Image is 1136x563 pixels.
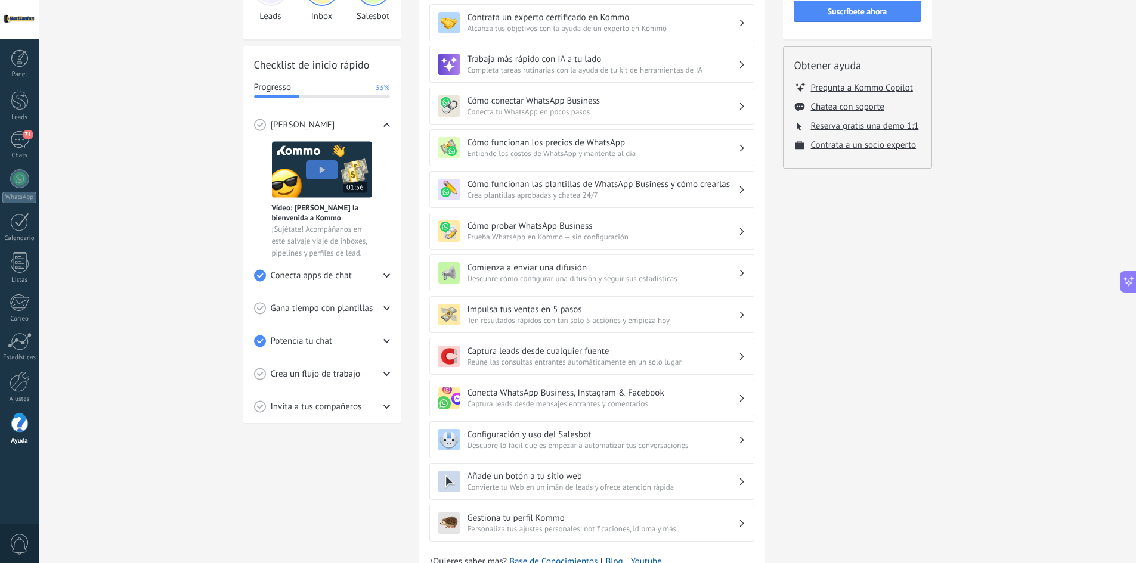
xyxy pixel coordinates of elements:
[468,148,738,158] span: Entiende los costos de WhatsApp y mantente al día
[2,396,37,403] div: Ajustes
[2,235,37,242] div: Calendario
[811,120,919,132] button: Reserva gratis una demo 1:1
[2,315,37,323] div: Correo
[271,303,373,315] span: Gana tiempo con plantillas
[468,232,738,242] span: Prueba WhatsApp en Kommo — sin configuración
[2,192,36,203] div: WhatsApp
[811,101,884,113] button: Chatea con soporte
[272,203,372,223] span: Vídeo: [PERSON_NAME] la bienvenida a Kommo
[468,482,738,492] span: Convierte tu Web en un imán de leads y ofrece atención rápida
[468,387,738,399] h3: Conecta WhatsApp Business, Instagram & Facebook
[468,346,738,357] h3: Captura leads desde cualquier fuente
[468,107,738,117] span: Conecta tu WhatsApp en pocos pasos
[271,270,352,282] span: Conecta apps de chat
[468,65,738,75] span: Completa tareas rutinarias con la ayuda de tu kit de herramientas de IA
[794,1,921,22] button: Suscríbete ahora
[272,223,372,259] span: ¡Sujétate! Acompáñanos en este salvaje viaje de inboxes, pipelines y perfiles de lead.
[23,130,33,139] span: 71
[254,57,390,72] h2: Checklist de inicio rápido
[794,58,921,73] h2: Obtener ayuda
[468,23,738,33] span: Alcanza tus objetivos con la ayuda de un experto en Kommo
[2,354,37,362] div: Estadísticas
[468,137,738,148] h3: Cómo funcionan los precios de WhatsApp
[468,273,738,284] span: Descubre cómo configurar una difusión y seguir sus estadísticas
[468,399,738,409] span: Captura leads desde mensajes entrantes y comentarios
[468,315,738,325] span: Ten resultados rápidos con tan solo 5 acciones y empieza hoy
[468,524,738,534] span: Personaliza tus ajustes personales: notificaciones, idioma y más
[468,54,738,65] h3: Trabaja más rápido con IA a tu lado
[468,12,738,23] h3: Contrata un experto certificado en Kommo
[828,7,887,15] span: Suscríbete ahora
[468,304,738,315] h3: Impulsa tus ventas en 5 pasos
[375,82,389,94] span: 33%
[468,440,738,450] span: Descubre lo fácil que es empezar a automatizar tus conversaciones
[468,357,738,367] span: Reúne las consultas entrantes automáticamente en un solo lugar
[468,220,738,232] h3: Cómo probar WhatsApp Business
[468,429,738,440] h3: Configuración y uso del Salesbot
[468,95,738,107] h3: Cómo conectar WhatsApp Business
[468,471,738,482] h3: Añade un botón a tu sitio web
[468,179,738,190] h3: Cómo funcionan las plantillas de WhatsApp Business y cómo crearlas
[272,141,372,198] img: Meet video
[811,82,913,94] button: Pregunta a Kommo Copilot
[2,71,37,79] div: Panel
[468,512,738,524] h3: Gestiona tu perfil Kommo
[271,119,335,131] span: [PERSON_NAME]
[271,368,361,380] span: Crea un flujo de trabajo
[271,335,333,347] span: Potencia tu chat
[811,139,917,151] button: Contrata a un socio experto
[271,401,362,413] span: Invita a tus compañeros
[2,276,37,284] div: Listas
[468,262,738,273] h3: Comienza a enviar una difusión
[2,152,37,160] div: Chats
[254,82,291,94] span: Progresso
[468,190,738,200] span: Crea plantillas aprobadas y chatea 24/7
[2,437,37,445] div: Ayuda
[2,114,37,122] div: Leads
